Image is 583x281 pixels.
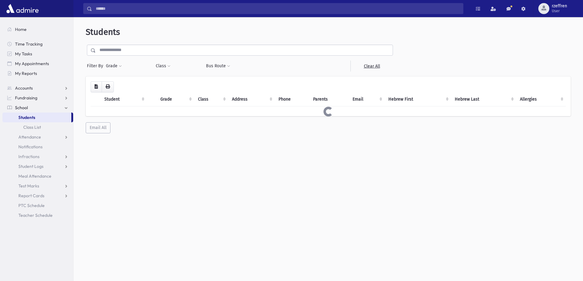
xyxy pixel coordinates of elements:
a: Infractions [2,152,73,161]
span: Report Cards [18,193,44,198]
span: My Tasks [15,51,32,57]
span: Notifications [18,144,43,150]
span: Student Logs [18,164,43,169]
a: Students [2,113,71,122]
button: CSV [91,81,102,92]
span: Filter By [87,63,106,69]
span: Teacher Schedule [18,213,53,218]
a: Report Cards [2,191,73,201]
th: Hebrew Last [451,92,517,106]
button: Bus Route [206,61,230,72]
span: PTC Schedule [18,203,45,208]
span: Accounts [15,85,33,91]
a: Accounts [2,83,73,93]
span: User [552,9,567,13]
img: AdmirePro [5,2,40,15]
button: Grade [106,61,122,72]
a: Meal Attendance [2,171,73,181]
a: Attendance [2,132,73,142]
button: Class [155,61,171,72]
span: Time Tracking [15,41,43,47]
span: Meal Attendance [18,173,51,179]
span: School [15,105,28,110]
span: rzeffren [552,4,567,9]
a: Time Tracking [2,39,73,49]
th: Student [101,92,147,106]
a: Class List [2,122,73,132]
th: Phone [275,92,309,106]
span: Test Marks [18,183,39,189]
a: PTC Schedule [2,201,73,210]
span: Fundraising [15,95,37,101]
span: Students [86,27,120,37]
a: Clear All [350,61,393,72]
th: Address [228,92,275,106]
span: Home [15,27,27,32]
span: My Appointments [15,61,49,66]
th: Grade [157,92,194,106]
a: Notifications [2,142,73,152]
span: Infractions [18,154,39,159]
th: Class [194,92,229,106]
a: Fundraising [2,93,73,103]
span: My Reports [15,71,37,76]
button: Print [102,81,114,92]
a: Teacher Schedule [2,210,73,220]
a: My Tasks [2,49,73,59]
span: Attendance [18,134,41,140]
th: Parents [309,92,349,106]
a: Student Logs [2,161,73,171]
th: Allergies [516,92,566,106]
a: School [2,103,73,113]
input: Search [92,3,463,14]
th: Email [349,92,385,106]
a: Test Marks [2,181,73,191]
th: Hebrew First [385,92,451,106]
a: My Reports [2,68,73,78]
span: Students [18,115,35,120]
a: My Appointments [2,59,73,68]
button: Email All [86,122,110,133]
a: Home [2,24,73,34]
